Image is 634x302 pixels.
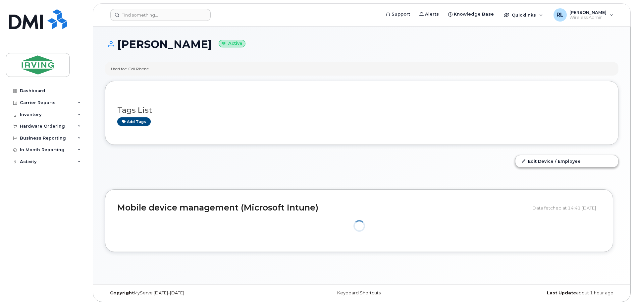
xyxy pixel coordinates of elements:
a: Edit Device / Employee [515,155,618,167]
h3: Tags List [117,106,606,114]
div: Data fetched at 14:41 [DATE] [533,202,601,214]
small: Active [219,40,245,47]
a: Add tags [117,117,151,126]
strong: Last Update [547,290,576,295]
div: about 1 hour ago [447,290,618,296]
a: Keyboard Shortcuts [337,290,381,295]
strong: Copyright [110,290,134,295]
div: MyServe [DATE]–[DATE] [105,290,276,296]
h2: Mobile device management (Microsoft Intune) [117,203,528,212]
h1: [PERSON_NAME] [105,38,618,50]
div: Used for: Cell Phone [111,66,149,72]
